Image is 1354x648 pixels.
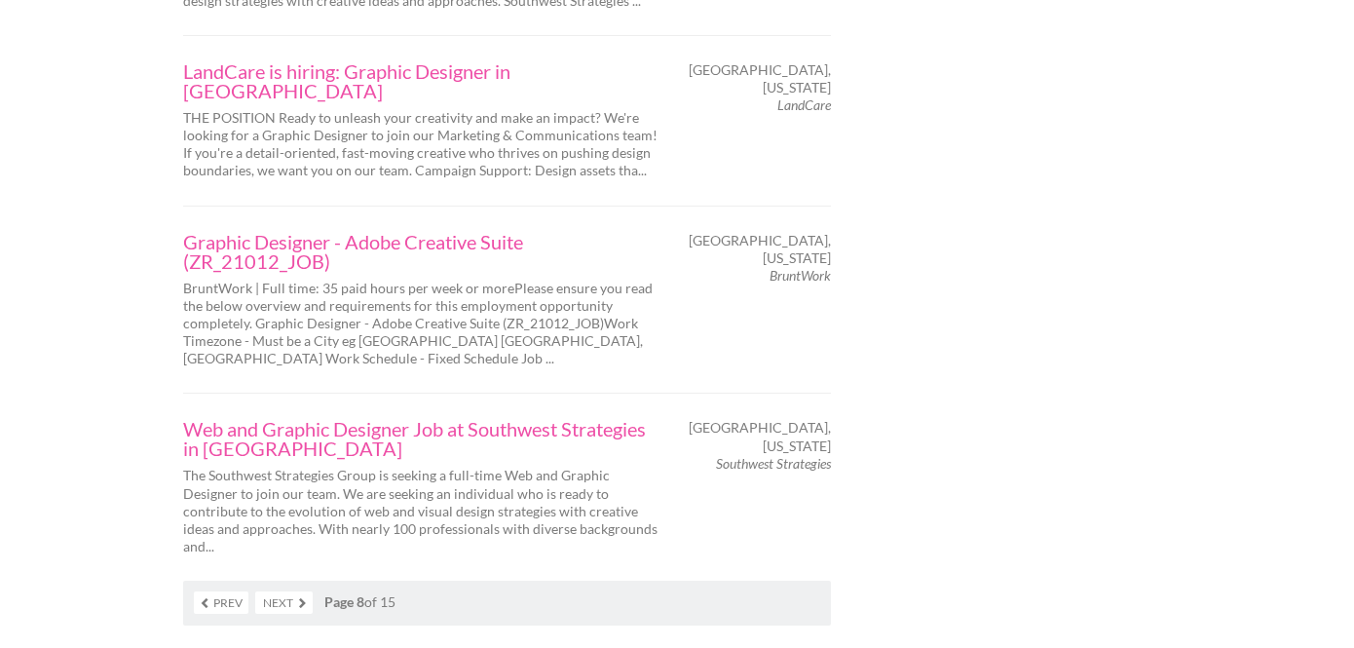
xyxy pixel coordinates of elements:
span: [GEOGRAPHIC_DATA], [US_STATE] [689,419,831,454]
a: Web and Graphic Designer Job at Southwest Strategies in [GEOGRAPHIC_DATA] [183,419,660,458]
p: THE POSITION Ready to unleash your creativity and make an impact? We're looking for a Graphic Des... [183,109,660,180]
a: Prev [194,591,248,614]
em: Southwest Strategies [716,455,831,472]
p: BruntWork | Full time: 35 paid hours per week or morePlease ensure you read the below overview an... [183,280,660,368]
span: [GEOGRAPHIC_DATA], [US_STATE] [689,232,831,267]
strong: Page 8 [324,593,364,610]
a: Graphic Designer - Adobe Creative Suite (ZR_21012_JOB) [183,232,660,271]
p: The Southwest Strategies Group is seeking a full-time Web and Graphic Designer to join our team. ... [183,467,660,555]
a: LandCare is hiring: Graphic Designer in [GEOGRAPHIC_DATA] [183,61,660,100]
em: LandCare [777,96,831,113]
span: [GEOGRAPHIC_DATA], [US_STATE] [689,61,831,96]
em: BruntWork [770,267,831,284]
nav: of 15 [183,581,831,626]
a: Next [255,591,313,614]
